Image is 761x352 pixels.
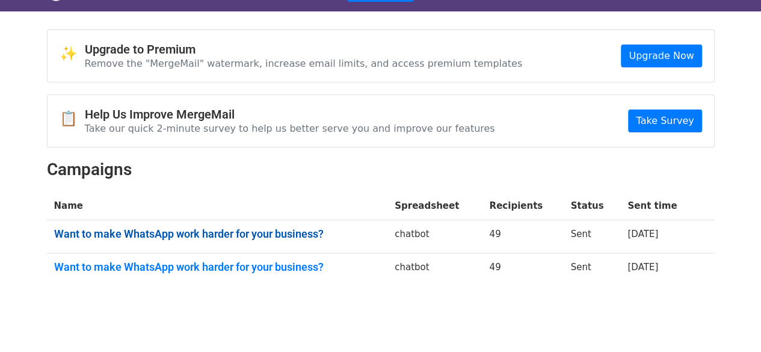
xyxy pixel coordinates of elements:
[628,110,701,132] a: Take Survey
[701,294,761,352] iframe: Chat Widget
[564,253,621,285] td: Sent
[85,57,523,70] p: Remove the "MergeMail" watermark, increase email limits, and access premium templates
[387,192,482,220] th: Spreadsheet
[85,122,495,135] p: Take our quick 2-minute survey to help us better serve you and improve our features
[482,192,563,220] th: Recipients
[627,262,658,273] a: [DATE]
[60,45,85,63] span: ✨
[482,253,563,285] td: 49
[387,220,482,253] td: chatbot
[627,229,658,239] a: [DATE]
[564,220,621,253] td: Sent
[85,107,495,122] h4: Help Us Improve MergeMail
[47,192,388,220] th: Name
[47,159,715,180] h2: Campaigns
[54,261,381,274] a: Want to make WhatsApp work harder for your business?
[85,42,523,57] h4: Upgrade to Premium
[564,192,621,220] th: Status
[54,227,381,241] a: Want to make WhatsApp work harder for your business?
[60,110,85,128] span: 📋
[482,220,563,253] td: 49
[621,45,701,67] a: Upgrade Now
[387,253,482,285] td: chatbot
[620,192,697,220] th: Sent time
